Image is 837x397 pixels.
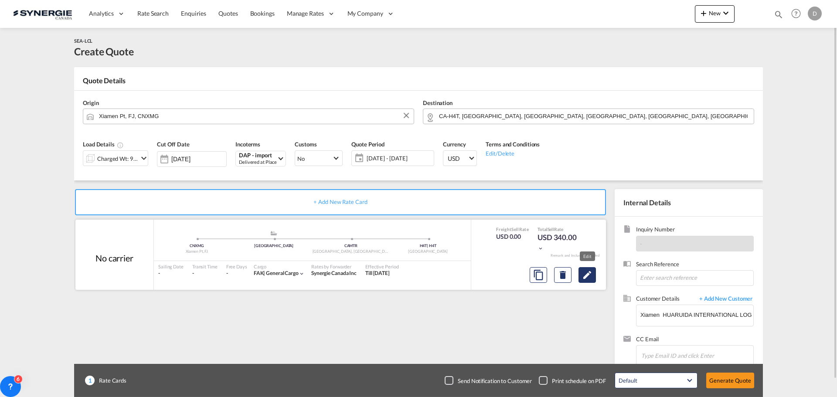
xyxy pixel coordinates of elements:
div: No [297,155,305,162]
md-checkbox: Checkbox No Ink [445,376,532,385]
md-select: Select Incoterms: DAP - import Delivered at Place [235,151,286,166]
span: Quotes [218,10,238,17]
div: [GEOGRAPHIC_DATA] [235,243,313,249]
input: Search by Door/Port [439,109,749,124]
div: Effective Period [365,263,398,270]
md-icon: assets/icons/custom/copyQuote.svg [533,270,544,280]
div: Rates by Forwarder [311,263,357,270]
md-chips-wrap: Chips container. Enter the text area, then type text, and press enter to add a chip. [640,346,753,365]
span: Incoterms [235,141,260,148]
div: Transit Time [192,263,218,270]
button: Generate Quote [706,373,754,388]
input: Enter search reference [636,270,754,286]
button: Delete [554,267,572,283]
div: [GEOGRAPHIC_DATA] [389,249,466,254]
div: USD 340.00 [538,232,581,253]
md-icon: icon-chevron-down [721,8,731,18]
input: Select [171,156,226,163]
span: Load Details [83,141,124,148]
span: Origin [83,99,99,106]
span: H4T [429,243,436,248]
span: Till [DATE] [365,270,390,276]
span: Sell [548,227,555,232]
span: 1 [85,376,95,385]
input: Search by Door/Port [99,109,409,124]
span: Customer Details [636,295,695,305]
md-icon: icon-chevron-down [299,271,305,277]
span: Help [789,6,803,21]
div: USD 0.00 [496,232,529,241]
div: Charged Wt: 9.09 W/Micon-chevron-down [83,150,148,166]
div: icon-magnify [774,10,783,23]
md-icon: icon-plus 400-fg [698,8,709,18]
span: [DATE] - [DATE] [367,154,432,162]
div: Help [789,6,808,22]
input: Chips input. [641,346,728,365]
img: 1f56c880d42311ef80fc7dca854c8e59.png [13,4,72,24]
div: D [808,7,822,20]
div: Edit/Delete [486,149,540,157]
div: Sailing Date [158,263,184,270]
div: Delivered at Place [239,159,277,165]
md-input-container: CA-H4T,Mont-Royal, QC, Saint-Laurent, QC,Quebec / Québec [423,109,754,124]
span: SEA-LCL [74,38,92,44]
button: Edit [578,267,596,283]
span: Analytics [89,9,114,18]
div: Till 18 Aug 2026 [365,270,390,277]
md-icon: icon-magnify [774,10,783,19]
span: H4T [420,243,429,248]
md-icon: assets/icons/custom/ship-fill.svg [269,231,279,235]
div: No carrier [95,252,133,264]
div: - [192,270,218,277]
span: Synergie Canada Inc [311,270,357,276]
span: + Add New Customer [695,295,754,305]
span: Inquiry Number [636,225,754,235]
span: Destination [423,99,453,106]
span: | [263,270,265,276]
div: Send Notification to Customer [458,377,532,385]
md-icon: Chargeable Weight [117,142,124,149]
div: Charged Wt: 9.09 W/M [97,153,138,165]
button: Clear Input [400,109,413,122]
div: Default [619,377,637,384]
span: Customs [295,141,316,148]
div: CNXMG [158,243,235,249]
span: | [427,243,428,248]
span: Search Reference [636,260,754,270]
md-icon: icon-chevron-down [538,245,544,251]
div: Create Quote [74,44,134,58]
div: [GEOGRAPHIC_DATA], [GEOGRAPHIC_DATA] [313,249,390,254]
div: Free Days [226,263,247,270]
span: Quote Period [351,141,384,148]
span: Enquiries [181,10,206,17]
div: Internal Details [615,189,763,216]
span: Rate Cards [95,377,126,384]
div: DAP - import [239,152,277,159]
span: CC Email [636,335,754,345]
span: Currency [443,141,466,148]
span: Manage Rates [287,9,324,18]
md-checkbox: Checkbox No Ink [539,376,606,385]
md-tooltip: Edit [580,251,595,261]
span: Cut Off Date [157,141,190,148]
div: Xiamen Pt, FJ [158,249,235,254]
div: CAMTR [313,243,390,249]
div: Print schedule on PDF [552,377,606,385]
div: Cargo [254,263,305,270]
div: general cargo [254,270,299,277]
span: USD [448,154,468,163]
div: Quote Details [74,76,763,90]
md-select: Select Currency: $ USDUnited States Dollar [443,150,477,166]
md-input-container: Xiamen Pt, FJ, CNXMG [83,109,414,124]
md-icon: icon-chevron-down [139,153,149,163]
span: My Company [347,9,383,18]
md-icon: icon-calendar [352,153,362,163]
span: Rate Search [137,10,169,17]
button: icon-plus 400-fgNewicon-chevron-down [695,5,735,23]
div: Freight Rate [496,226,529,232]
span: [DATE] - [DATE] [364,152,434,164]
span: + Add New Rate Card [313,198,367,205]
input: Enter Customer Details [640,305,753,325]
button: Copy [530,267,547,283]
